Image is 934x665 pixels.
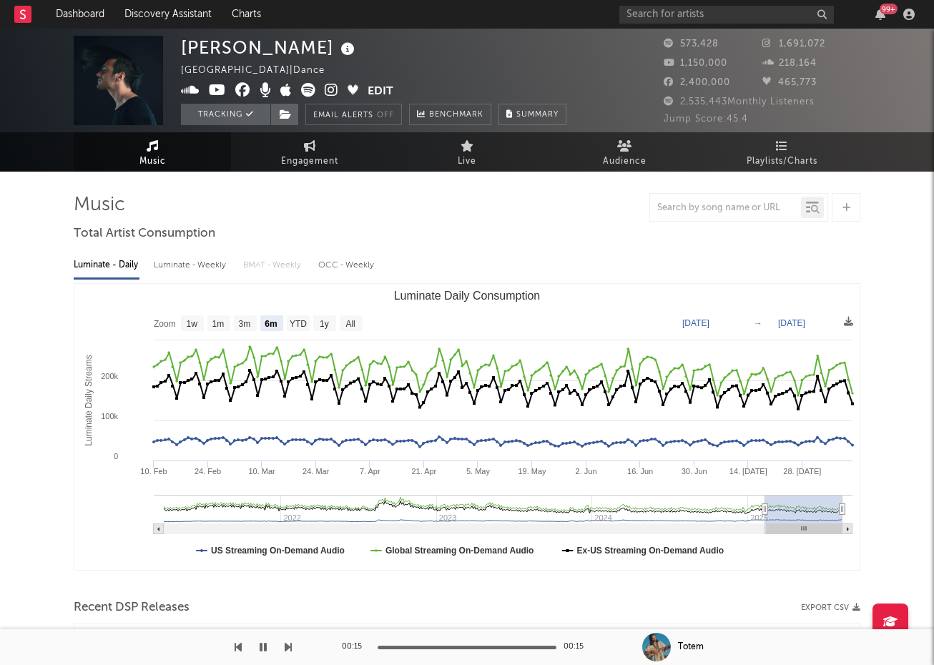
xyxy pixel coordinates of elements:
[320,319,329,329] text: 1y
[664,78,730,87] span: 2,400,000
[265,319,277,329] text: 6m
[564,639,592,656] div: 00:15
[466,467,491,476] text: 5. May
[74,284,860,570] svg: Luminate Daily Consumption
[84,355,94,445] text: Luminate Daily Streams
[682,318,709,328] text: [DATE]
[212,319,225,329] text: 1m
[762,78,817,87] span: 465,773
[154,253,229,277] div: Luminate - Weekly
[518,467,546,476] text: 19. May
[388,132,546,172] a: Live
[74,132,231,172] a: Music
[650,202,801,214] input: Search by song name or URL
[801,604,860,612] button: Export CSV
[377,112,394,119] em: Off
[409,104,491,125] a: Benchmark
[762,59,817,68] span: 218,164
[281,153,338,170] span: Engagement
[498,104,566,125] button: Summary
[664,114,748,124] span: Jump Score: 45.4
[682,467,707,476] text: 30. Jun
[458,153,476,170] span: Live
[783,467,821,476] text: 28. [DATE]
[546,132,703,172] a: Audience
[394,290,541,302] text: Luminate Daily Consumption
[576,467,597,476] text: 2. Jun
[603,153,647,170] span: Audience
[516,111,559,119] span: Summary
[577,546,724,556] text: Ex-US Streaming On-Demand Audio
[140,467,167,476] text: 10. Feb
[195,467,221,476] text: 24. Feb
[703,132,860,172] a: Playlists/Charts
[181,104,270,125] button: Tracking
[368,83,393,101] button: Edit
[345,319,355,329] text: All
[303,467,330,476] text: 24. Mar
[360,467,380,476] text: 7. Apr
[429,107,483,124] span: Benchmark
[747,153,817,170] span: Playlists/Charts
[880,4,898,14] div: 99 +
[248,467,275,476] text: 10. Mar
[318,253,375,277] div: OCC - Weekly
[729,467,767,476] text: 14. [DATE]
[664,39,719,49] span: 573,428
[678,641,704,654] div: Totem
[619,6,834,24] input: Search for artists
[342,639,370,656] div: 00:15
[181,36,358,59] div: [PERSON_NAME]
[754,318,762,328] text: →
[290,319,307,329] text: YTD
[139,153,166,170] span: Music
[101,372,118,380] text: 200k
[101,412,118,420] text: 100k
[74,599,190,616] span: Recent DSP Releases
[211,546,345,556] text: US Streaming On-Demand Audio
[231,132,388,172] a: Engagement
[664,59,727,68] span: 1,150,000
[187,319,198,329] text: 1w
[154,319,176,329] text: Zoom
[762,39,825,49] span: 1,691,072
[664,97,815,107] span: 2,535,443 Monthly Listeners
[627,467,653,476] text: 16. Jun
[305,104,402,125] button: Email AlertsOff
[875,9,885,20] button: 99+
[74,225,215,242] span: Total Artist Consumption
[114,452,118,460] text: 0
[385,546,534,556] text: Global Streaming On-Demand Audio
[411,467,436,476] text: 21. Apr
[181,62,341,79] div: [GEOGRAPHIC_DATA] | Dance
[239,319,251,329] text: 3m
[778,318,805,328] text: [DATE]
[74,253,139,277] div: Luminate - Daily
